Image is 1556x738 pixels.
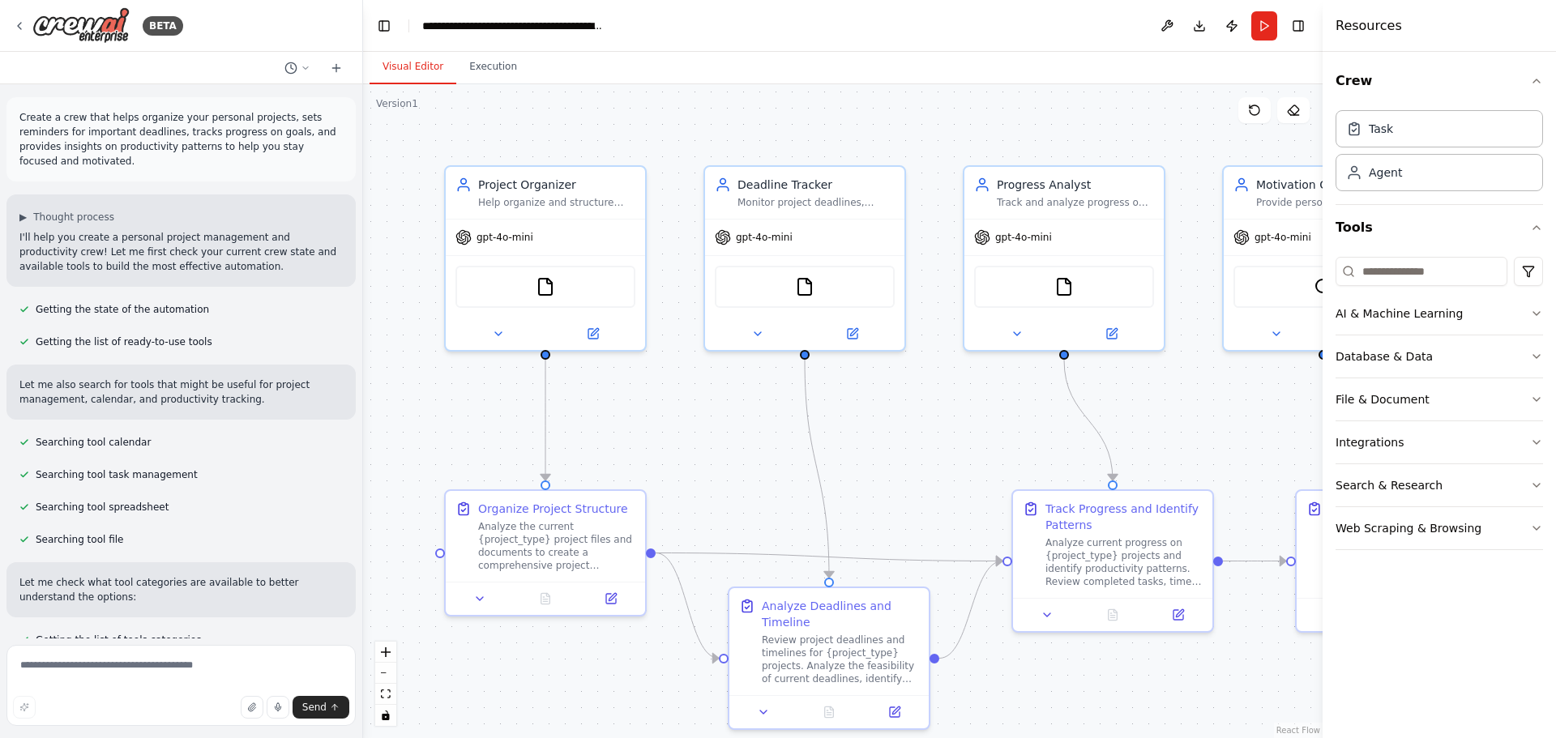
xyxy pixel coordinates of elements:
img: FileReadTool [536,277,555,296]
button: Open in side panel [806,324,898,343]
div: Progress Analyst [997,177,1154,193]
div: Search & Research [1336,477,1443,493]
g: Edge from 42dd6311-9078-4e41-9c48-1ecdf43d5877 to 90daa0d5-4c79-4a04-a202-8009ac3dc640 [939,553,1002,667]
div: Deadline TrackerMonitor project deadlines, analyze timeline feasibility, and provide deadline man... [703,165,906,352]
a: React Flow attribution [1276,726,1320,735]
span: Send [302,701,327,714]
button: Open in side panel [866,702,922,722]
span: Getting the state of the automation [36,303,209,316]
button: Hide right sidebar [1287,15,1310,37]
div: Version 1 [376,97,418,110]
div: Integrations [1336,434,1404,450]
nav: breadcrumb [422,18,605,34]
button: Open in side panel [583,589,639,608]
button: File & Document [1336,378,1543,420]
span: Getting the list of ready-to-use tools [36,335,212,348]
button: Web Scraping & Browsing [1336,507,1543,549]
div: Database & Data [1336,348,1433,365]
div: Analyze current progress on {project_type} projects and identify productivity patterns. Review co... [1045,536,1203,588]
div: Analyze Deadlines and Timeline [762,598,919,630]
span: Getting the list of tools categories [36,633,201,646]
div: Track and analyze progress on goals, identify patterns in task completion, and provide actionable... [997,196,1154,209]
img: FileReadTool [1054,277,1074,296]
div: Deadline Tracker [737,177,895,193]
span: gpt-4o-mini [1255,231,1311,244]
button: Upload files [241,696,263,719]
div: Track Progress and Identify PatternsAnalyze current progress on {project_type} projects and ident... [1011,489,1214,633]
span: Searching tool calendar [36,436,151,449]
button: Start a new chat [323,58,349,78]
button: Switch to previous chat [278,58,317,78]
div: Review project deadlines and timelines for {project_type} projects. Analyze the feasibility of cu... [762,633,919,685]
span: Thought process [33,211,114,224]
button: Hide left sidebar [373,15,395,37]
div: React Flow controls [375,642,396,726]
div: Progress AnalystTrack and analyze progress on goals, identify patterns in task completion, and pr... [963,165,1165,352]
img: SerplyWebSearchTool [1314,277,1333,296]
span: Searching tool task management [36,468,198,481]
div: Project OrganizerHelp organize and structure personal projects by analyzing project files, creati... [444,165,647,352]
button: Visual Editor [370,50,456,84]
div: Organize Project Structure [478,501,628,517]
span: Searching tool spreadsheet [36,501,169,514]
div: Provide personalized motivation strategies, help maintain focus, and offer encouragement based on... [1256,196,1413,209]
button: Open in side panel [1150,605,1206,625]
button: zoom in [375,642,396,663]
g: Edge from fa50392d-7e30-46ec-bc91-56a0999b239e to 9f7d38a9-2555-4976-b8f7-bee17f062d63 [537,360,554,480]
p: Let me check what tool categories are available to better understand the options: [19,575,343,604]
button: No output available [795,702,864,722]
button: Improve this prompt [13,696,36,719]
div: Web Scraping & Browsing [1336,520,1481,536]
div: Task [1369,121,1393,137]
button: Crew [1336,58,1543,104]
div: Motivation CoachProvide personalized motivation strategies, help maintain focus, and offer encour... [1222,165,1425,352]
g: Edge from 755c12bd-e95b-4c26-a07e-31d3f5ec2ca7 to 42dd6311-9078-4e41-9c48-1ecdf43d5877 [797,360,837,578]
div: File & Document [1336,391,1430,407]
button: No output available [1079,605,1148,625]
div: Organize Project StructureAnalyze the current {project_type} project files and documents to creat... [444,489,647,616]
p: I'll help you create a personal project management and productivity crew! Let me first check your... [19,230,343,274]
p: Create a crew that helps organize your personal projects, sets reminders for important deadlines,... [19,110,343,169]
g: Edge from 9e4f3226-6a7f-4fe5-b693-c2d2e5f82501 to 90daa0d5-4c79-4a04-a202-8009ac3dc640 [1056,360,1121,480]
g: Edge from 90daa0d5-4c79-4a04-a202-8009ac3dc640 to 0b7fd55f-d04f-4689-b38e-d6689b7d6a57 [1223,553,1286,569]
button: Execution [456,50,530,84]
g: Edge from d7fb05c4-13d2-45a4-bc69-d2f507773fcb to 0b7fd55f-d04f-4689-b38e-d6689b7d6a57 [1315,360,1404,480]
button: No output available [511,589,580,608]
div: Help organize and structure personal projects by analyzing project files, creating project summar... [478,196,635,209]
span: Searching tool file [36,533,123,546]
button: Integrations [1336,421,1543,463]
button: Open in side panel [1066,324,1157,343]
button: fit view [375,684,396,705]
div: Monitor project deadlines, analyze timeline feasibility, and provide deadline management recommen... [737,196,895,209]
button: zoom out [375,663,396,684]
div: Track Progress and Identify Patterns [1045,501,1203,533]
div: Tools [1336,250,1543,563]
h4: Resources [1336,16,1402,36]
div: Agent [1369,164,1402,181]
div: AI & Machine Learning [1336,305,1463,322]
button: Tools [1336,205,1543,250]
button: toggle interactivity [375,705,396,726]
div: Analyze Deadlines and TimelineReview project deadlines and timelines for {project_type} projects.... [728,587,930,730]
span: gpt-4o-mini [477,231,533,244]
button: Click to speak your automation idea [267,696,289,719]
g: Edge from 9f7d38a9-2555-4976-b8f7-bee17f062d63 to 42dd6311-9078-4e41-9c48-1ecdf43d5877 [656,545,719,667]
button: AI & Machine Learning [1336,292,1543,335]
div: Project Organizer [478,177,635,193]
button: ▶Thought process [19,211,114,224]
img: FileReadTool [795,277,814,296]
button: Search & Research [1336,464,1543,506]
button: Send [293,696,349,719]
div: Analyze the current {project_type} project files and documents to create a comprehensive project ... [478,520,635,572]
img: Logo [32,7,130,44]
div: Crew [1336,104,1543,204]
p: Let me also search for tools that might be useful for project management, calendar, and productiv... [19,378,343,407]
div: BETA [143,16,183,36]
button: Open in side panel [547,324,639,343]
button: Database & Data [1336,335,1543,378]
span: gpt-4o-mini [995,231,1052,244]
div: Motivation Coach [1256,177,1413,193]
span: gpt-4o-mini [736,231,793,244]
span: ▶ [19,211,27,224]
g: Edge from 9f7d38a9-2555-4976-b8f7-bee17f062d63 to 90daa0d5-4c79-4a04-a202-8009ac3dc640 [656,545,1002,569]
